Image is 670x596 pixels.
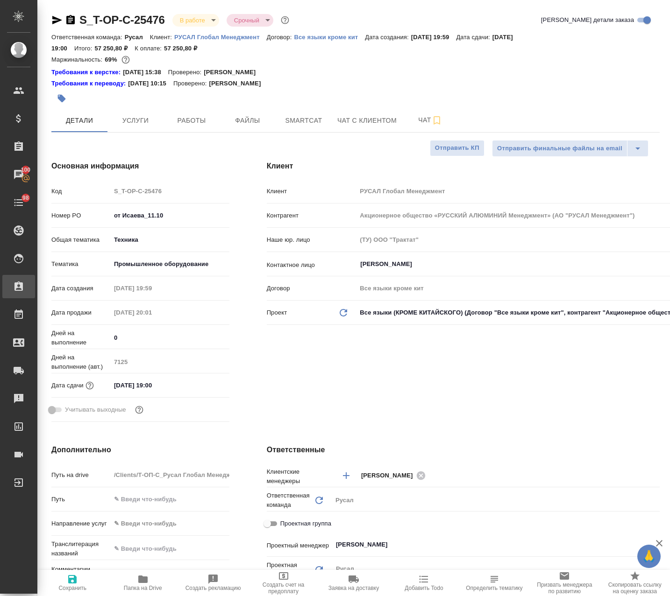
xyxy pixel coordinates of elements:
[51,329,111,347] p: Дней на выполнение
[231,16,262,24] button: Срочный
[267,308,287,317] p: Проект
[606,582,664,595] span: Скопировать ссылку на оценку заказа
[111,468,229,482] input: Пустое поле
[105,56,119,63] p: 69%
[51,284,111,293] p: Дата создания
[267,260,357,270] p: Контактное лицо
[74,45,94,52] p: Итого:
[459,570,529,596] button: Определить тематику
[120,54,132,66] button: 14560.00 RUB;
[637,545,661,568] button: 🙏
[655,475,656,477] button: Open
[389,570,459,596] button: Добавить Todo
[2,191,35,214] a: 98
[51,88,72,109] button: Добавить тэг
[111,379,192,392] input: ✎ Введи что-нибудь
[111,209,229,222] input: ✎ Введи что-нибудь
[365,34,411,41] p: Дата создания:
[174,33,267,41] a: РУСАЛ Глобал Менеджмент
[227,14,273,27] div: В работе
[225,115,270,126] span: Файлы
[209,79,268,88] p: [PERSON_NAME]
[114,519,218,528] div: ✎ Введи что-нибудь
[51,79,128,88] a: Требования к переводу:
[58,585,86,591] span: Сохранить
[279,14,291,26] button: Доп статусы указывают на важность/срочность заказа
[150,34,174,41] p: Клиент:
[267,491,314,510] p: Ответственная команда
[111,281,192,295] input: Пустое поле
[51,308,111,317] p: Дата продажи
[435,143,479,154] span: Отправить КП
[280,519,331,528] span: Проектная группа
[466,585,522,591] span: Определить тематику
[51,540,111,558] p: Транслитерация названий
[51,235,111,245] p: Общая тематика
[51,259,111,269] p: Тематика
[51,470,111,480] p: Путь на drive
[107,570,178,596] button: Папка на Drive
[84,379,96,392] button: Если добавить услуги и заполнить их объемом, то дата рассчитается автоматически
[51,56,105,63] p: Маржинальность:
[51,211,111,220] p: Номер PO
[492,140,649,157] div: split button
[267,161,660,172] h4: Клиент
[65,405,126,414] span: Учитывать выходные
[281,115,326,126] span: Smartcat
[111,232,229,248] div: Техника
[294,34,365,41] p: Все языки кроме кит
[51,14,63,26] button: Скопировать ссылку для ЯМессенджера
[254,582,313,595] span: Создать счет на предоплату
[456,34,492,41] p: Дата сдачи:
[361,470,428,481] div: [PERSON_NAME]
[51,187,111,196] p: Код
[133,404,145,416] button: Выбери, если сб и вс нужно считать рабочими днями для выполнения заказа.
[267,187,357,196] p: Клиент
[172,14,219,27] div: В работе
[57,115,102,126] span: Детали
[204,68,263,77] p: [PERSON_NAME]
[51,565,111,583] p: Комментарии клиента
[128,79,173,88] p: [DATE] 10:15
[185,585,241,591] span: Создать рекламацию
[335,464,357,487] button: Добавить менеджера
[267,467,332,486] p: Клиентские менеджеры
[328,585,379,591] span: Заявка на доставку
[174,34,267,41] p: РУСАЛ Глобал Менеджмент
[535,582,594,595] span: Призвать менеджера по развитию
[111,184,229,198] input: Пустое поле
[600,570,670,596] button: Скопировать ссылку на оценку заказа
[168,68,204,77] p: Проверено:
[51,381,84,390] p: Дата сдачи
[111,355,229,369] input: Пустое поле
[529,570,599,596] button: Призвать менеджера по развитию
[430,140,485,156] button: Отправить КП
[267,561,314,579] p: Проектная команда
[173,79,209,88] p: Проверено:
[37,570,107,596] button: Сохранить
[124,585,162,591] span: Папка на Drive
[15,165,36,175] span: 100
[65,14,76,26] button: Скопировать ссылку
[17,193,35,203] span: 98
[319,570,389,596] button: Заявка на доставку
[337,115,397,126] span: Чат с клиентом
[111,542,229,555] input: ✎ Введи что-нибудь
[111,306,192,319] input: Пустое поле
[51,495,111,504] p: Путь
[405,585,443,591] span: Добавить Todo
[111,256,229,272] div: Промышленное оборудование
[169,115,214,126] span: Работы
[79,14,165,26] a: S_T-OP-C-25476
[431,115,442,126] svg: Подписаться
[361,471,419,480] span: [PERSON_NAME]
[267,284,357,293] p: Договор
[332,492,660,508] div: Русал
[111,331,229,344] input: ✎ Введи что-нибудь
[497,143,622,154] span: Отправить финальные файлы на email
[111,516,229,532] div: ✎ Введи что-нибудь
[248,570,318,596] button: Создать счет на предоплату
[123,68,168,77] p: [DATE] 15:38
[492,140,627,157] button: Отправить финальные файлы на email
[408,114,453,126] span: Чат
